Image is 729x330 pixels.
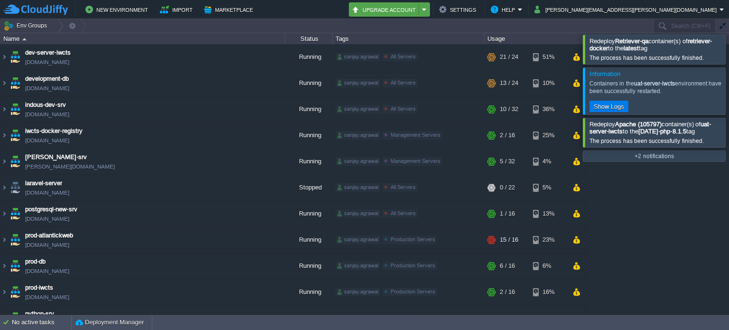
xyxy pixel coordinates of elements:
a: iwcts-docker-registry [25,126,83,136]
img: AMDAwAAAACH5BAEAAAAALAAAAAABAAEAAAICRAEAOw== [0,96,8,122]
div: Running [285,227,333,253]
a: prod-db [25,257,46,266]
span: [DOMAIN_NAME] [25,266,69,276]
iframe: chat widget [689,292,720,321]
b: retriever-docker [589,38,712,52]
div: The process has been successfully finished. [589,137,723,145]
button: Deployment Manager [75,318,144,327]
div: Running [285,123,333,148]
a: [PERSON_NAME]-srv [25,152,87,162]
div: Tags [333,33,484,44]
div: The process has been successfully finished. [589,54,723,62]
a: dev-server-iwcts [25,48,71,57]
div: Stopped [285,175,333,200]
span: prod-iwcts [25,283,53,292]
img: AMDAwAAAACH5BAEAAAAALAAAAAABAAEAAAICRAEAOw== [9,149,22,174]
div: Running [285,44,333,70]
button: Env Groups [3,19,50,32]
div: Status [286,33,332,44]
img: AMDAwAAAACH5BAEAAAAALAAAAAABAAEAAAICRAEAOw== [0,175,8,200]
b: Retriever-qa [615,38,648,45]
div: 5 / 32 [500,149,515,174]
img: AMDAwAAAACH5BAEAAAAALAAAAAABAAEAAAICRAEAOw== [9,96,22,122]
img: AMDAwAAAACH5BAEAAAAALAAAAAABAAEAAAICRAEAOw== [22,38,27,40]
button: Upgrade Account [352,4,419,15]
div: 25% [533,123,564,148]
button: Settings [439,4,479,15]
b: latest [624,45,639,52]
img: AMDAwAAAACH5BAEAAAAALAAAAAABAAEAAAICRAEAOw== [0,123,8,148]
div: 13% [533,201,564,226]
div: sanjay.agrawal [336,314,380,322]
div: sanjay.agrawal [336,157,380,166]
div: 10 / 32 [500,96,518,122]
div: Running [285,149,333,174]
div: sanjay.agrawal [336,79,380,87]
a: [DOMAIN_NAME] [25,240,69,250]
span: All Servers [391,80,416,85]
div: Usage [485,33,585,44]
span: development-db [25,74,69,84]
a: postgresql-new-srv [25,205,77,214]
div: sanjay.agrawal [336,288,380,296]
div: sanjay.agrawal [336,209,380,218]
div: Running [285,70,333,96]
img: AMDAwAAAACH5BAEAAAAALAAAAAABAAEAAAICRAEAOw== [0,70,8,96]
button: Help [491,4,518,15]
button: Marketplace [204,4,256,15]
span: Management Servers [391,132,440,138]
div: 0 / 22 [500,175,515,200]
div: sanjay.agrawal [336,131,380,140]
button: +2 notifications [632,152,676,160]
img: AMDAwAAAACH5BAEAAAAALAAAAAABAAEAAAICRAEAOw== [9,70,22,96]
div: 5% [533,175,564,200]
img: CloudJiffy [3,4,68,16]
span: Management Servers [391,158,440,164]
a: prod-atlantickweb [25,231,73,240]
img: AMDAwAAAACH5BAEAAAAALAAAAAABAAEAAAICRAEAOw== [9,253,22,279]
div: 6 / 16 [500,253,515,279]
div: 2 / 16 [500,123,515,148]
div: sanjay.agrawal [336,105,380,113]
span: [DOMAIN_NAME] [25,214,69,224]
div: 1 / 16 [500,201,515,226]
div: Running [285,279,333,305]
div: 4% [533,149,564,174]
div: Running [285,201,333,226]
a: laravel-server [25,179,62,188]
div: 23% [533,227,564,253]
div: sanjay.agrawal [336,53,380,61]
span: Redeploy container(s) of to the tag [589,38,712,52]
img: AMDAwAAAACH5BAEAAAAALAAAAAABAAEAAAICRAEAOw== [9,175,22,200]
b: uat-server-iwcts [634,80,675,87]
div: 16% [533,279,564,305]
img: AMDAwAAAACH5BAEAAAAALAAAAAABAAEAAAICRAEAOw== [9,44,22,70]
button: Import [160,4,196,15]
span: Production Servers [391,263,435,268]
b: [DATE]-php-8.1.5 [638,128,686,135]
a: [PERSON_NAME][DOMAIN_NAME] [25,162,115,171]
img: AMDAwAAAACH5BAEAAAAALAAAAAABAAEAAAICRAEAOw== [0,201,8,226]
div: 2 / 16 [500,279,515,305]
button: [PERSON_NAME][EMAIL_ADDRESS][PERSON_NAME][DOMAIN_NAME] [534,4,720,15]
div: sanjay.agrawal [336,262,380,270]
span: [DOMAIN_NAME] [25,292,69,302]
a: [DOMAIN_NAME] [25,188,69,198]
div: No active tasks [12,315,71,330]
span: Production Servers [391,289,435,294]
div: Containers in the environment have been successfully restarted. [589,80,723,95]
b: Apache (105797) [615,121,662,128]
img: AMDAwAAAACH5BAEAAAAALAAAAAABAAEAAAICRAEAOw== [0,227,8,253]
button: New Environment [85,4,151,15]
a: indous-dev-srv [25,100,66,110]
div: 6% [533,253,564,279]
div: 51% [533,44,564,70]
span: Production Servers [391,236,435,242]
